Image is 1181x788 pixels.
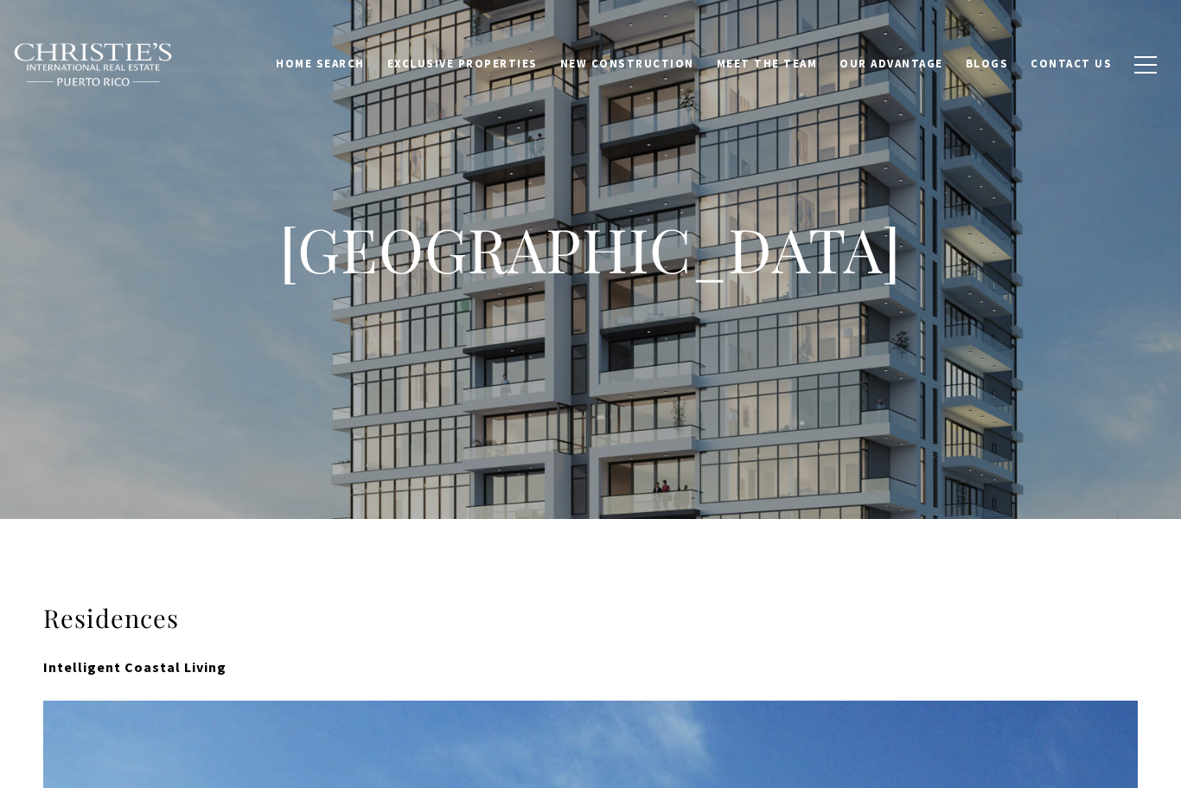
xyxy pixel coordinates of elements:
[13,42,174,87] img: Christie's International Real Estate black text logo
[265,48,376,80] a: Home Search
[387,56,538,71] span: Exclusive Properties
[1031,56,1112,71] span: Contact Us
[954,48,1020,80] a: Blogs
[43,658,227,676] strong: Intelligent Coastal Living
[828,48,954,80] a: Our Advantage
[376,48,549,80] a: Exclusive Properties
[43,602,1138,635] h3: Residences
[966,56,1009,71] span: Blogs
[245,211,936,287] h1: [GEOGRAPHIC_DATA]
[549,48,705,80] a: New Construction
[705,48,829,80] a: Meet the Team
[560,56,694,71] span: New Construction
[839,56,943,71] span: Our Advantage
